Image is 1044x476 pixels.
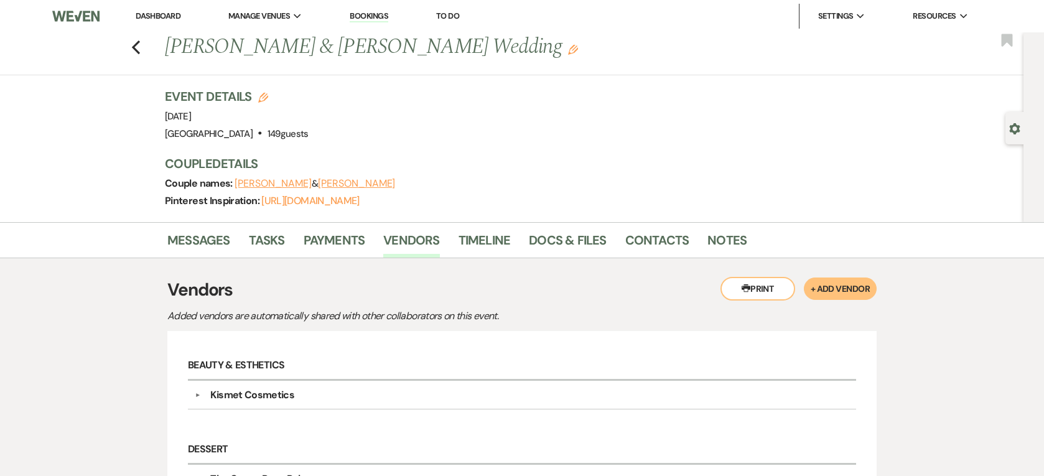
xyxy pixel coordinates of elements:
span: [DATE] [165,110,191,123]
h3: Vendors [167,277,877,303]
span: Resources [913,10,956,22]
button: ▼ [190,392,205,398]
a: Notes [707,230,747,258]
button: [PERSON_NAME] [235,179,312,189]
button: Open lead details [1009,122,1020,134]
a: Payments [304,230,365,258]
img: Weven Logo [52,3,100,29]
span: [GEOGRAPHIC_DATA] [165,128,253,140]
p: Added vendors are automatically shared with other collaborators on this event. [167,308,603,324]
button: [PERSON_NAME] [318,179,395,189]
span: Pinterest Inspiration: [165,194,261,207]
span: 149 guests [268,128,309,140]
a: Bookings [350,11,388,22]
a: Vendors [383,230,439,258]
a: Timeline [459,230,511,258]
div: Kismet Cosmetics [210,388,294,403]
button: Print [720,277,795,301]
span: Manage Venues [228,10,290,22]
a: [URL][DOMAIN_NAME] [261,194,359,207]
button: Edit [568,44,578,55]
a: Dashboard [136,11,180,21]
span: Couple names: [165,177,235,190]
button: + Add Vendor [804,278,877,300]
a: Docs & Files [529,230,606,258]
a: To Do [436,11,459,21]
h6: Dessert [188,436,856,465]
span: Settings [818,10,854,22]
h6: Beauty & Esthetics [188,352,856,381]
a: Tasks [249,230,285,258]
a: Contacts [625,230,689,258]
h1: [PERSON_NAME] & [PERSON_NAME] Wedding [165,32,722,62]
h3: Couple Details [165,155,862,172]
span: & [235,177,395,190]
h3: Event Details [165,88,309,105]
a: Messages [167,230,230,258]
